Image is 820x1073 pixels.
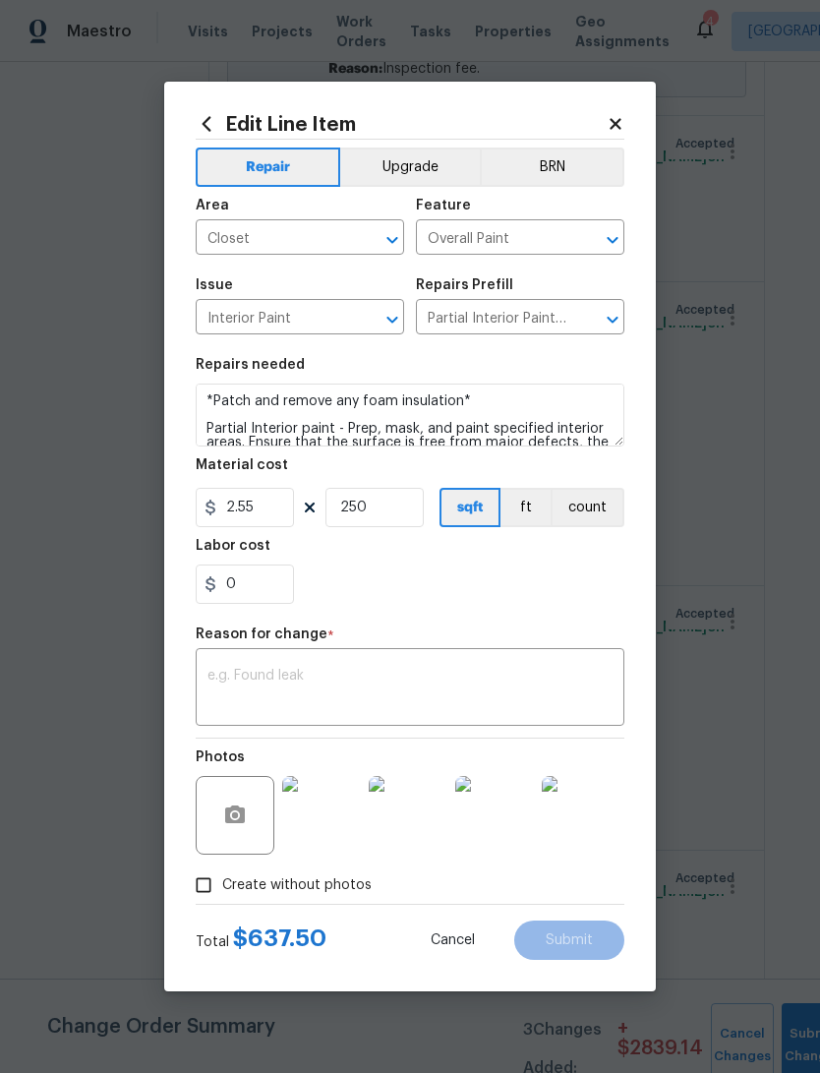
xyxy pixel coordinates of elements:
[222,875,372,896] span: Create without photos
[399,921,506,960] button: Cancel
[546,933,593,948] span: Submit
[431,933,475,948] span: Cancel
[196,627,327,641] h5: Reason for change
[196,750,245,764] h5: Photos
[196,928,326,952] div: Total
[196,278,233,292] h5: Issue
[233,926,326,950] span: $ 637.50
[416,199,471,212] h5: Feature
[196,458,288,472] h5: Material cost
[196,148,340,187] button: Repair
[379,306,406,333] button: Open
[514,921,624,960] button: Submit
[480,148,624,187] button: BRN
[196,358,305,372] h5: Repairs needed
[340,148,481,187] button: Upgrade
[551,488,624,527] button: count
[439,488,500,527] button: sqft
[599,306,626,333] button: Open
[500,488,551,527] button: ft
[196,539,270,553] h5: Labor cost
[379,226,406,254] button: Open
[196,113,607,135] h2: Edit Line Item
[196,384,624,447] textarea: *Patch and remove any foam insulation* Partial Interior paint - Prep, mask, and paint specified i...
[599,226,626,254] button: Open
[196,199,229,212] h5: Area
[416,278,513,292] h5: Repairs Prefill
